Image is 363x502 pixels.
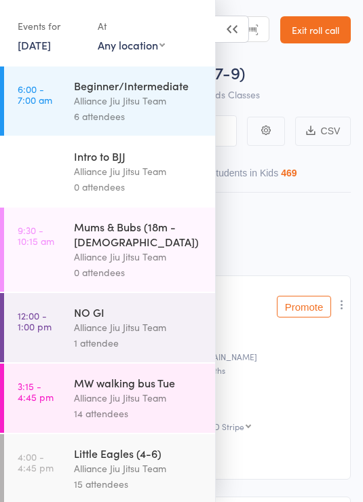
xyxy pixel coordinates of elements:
[159,422,244,431] div: White Belt 1 RED Stripe
[18,37,51,52] a: [DATE]
[74,375,204,390] div: MW walking bus Tue
[277,296,331,317] button: Promote
[18,154,53,176] time: 6:00 - 6:45 am
[74,461,204,476] div: Alliance Jiu Jitsu Team
[74,476,204,492] div: 15 attendees
[280,16,351,43] a: Exit roll call
[4,137,215,206] a: 6:00 -6:45 amIntro to BJJAlliance Jiu Jitsu Team0 attendees
[74,305,204,320] div: NO GI
[4,208,215,292] a: 9:30 -10:15 amMums & Bubs (18m - [DEMOGRAPHIC_DATA])Alliance Jiu Jitsu Team0 attendees
[4,293,215,362] a: 12:00 -1:00 pmNO GIAlliance Jiu Jitsu Team1 attendee
[185,161,297,192] button: Other students in Kids469
[74,149,204,163] div: Intro to BJJ
[74,219,204,249] div: Mums & Bubs (18m - [DEMOGRAPHIC_DATA])
[74,320,204,335] div: Alliance Jiu Jitsu Team
[4,66,215,136] a: 6:00 -7:00 amBeginner/IntermediateAlliance Jiu Jitsu Team6 attendees
[208,88,260,101] span: Kids Classes
[98,15,165,37] div: At
[74,335,204,351] div: 1 attendee
[18,225,54,246] time: 9:30 - 10:15 am
[74,163,204,179] div: Alliance Jiu Jitsu Team
[18,381,54,402] time: 3:15 - 4:45 pm
[74,93,204,109] div: Alliance Jiu Jitsu Team
[18,451,54,473] time: 4:00 - 4:45 pm
[74,390,204,406] div: Alliance Jiu Jitsu Team
[74,446,204,461] div: Little Eagles (4-6)
[98,37,165,52] div: Any location
[18,310,52,332] time: 12:00 - 1:00 pm
[295,117,351,146] button: CSV
[74,265,204,280] div: 0 attendees
[74,78,204,93] div: Beginner/Intermediate
[74,109,204,124] div: 6 attendees
[18,15,84,37] div: Events for
[74,249,204,265] div: Alliance Jiu Jitsu Team
[281,168,297,178] div: 469
[18,83,52,105] time: 6:00 - 7:00 am
[74,406,204,421] div: 14 attendees
[4,364,215,433] a: 3:15 -4:45 pmMW walking bus TueAlliance Jiu Jitsu Team14 attendees
[74,179,204,195] div: 0 attendees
